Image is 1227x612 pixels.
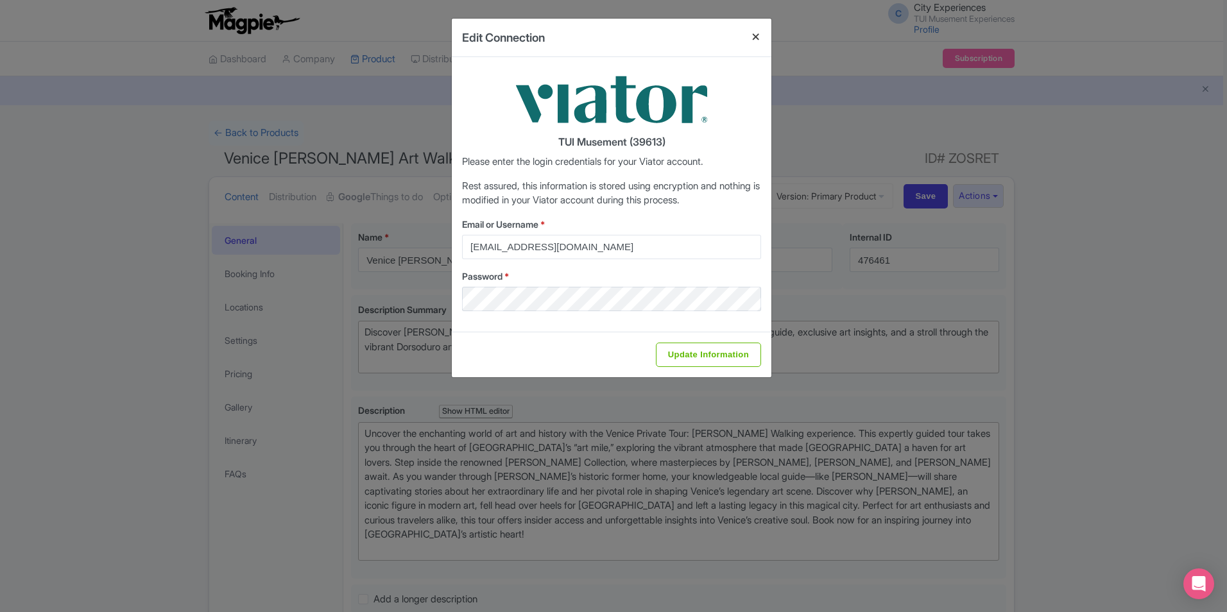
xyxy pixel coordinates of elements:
span: Password [462,271,502,282]
div: Open Intercom Messenger [1183,568,1214,599]
input: Update Information [656,343,761,367]
h4: Edit Connection [462,29,545,46]
h4: TUI Musement (39613) [462,137,761,148]
button: Close [741,19,771,55]
p: Please enter the login credentials for your Viator account. [462,155,761,169]
img: viator-9033d3fb01e0b80761764065a76b653a.png [515,67,708,132]
span: Email or Username [462,219,538,230]
p: Rest assured, this information is stored using encryption and nothing is modified in your Viator ... [462,179,761,208]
